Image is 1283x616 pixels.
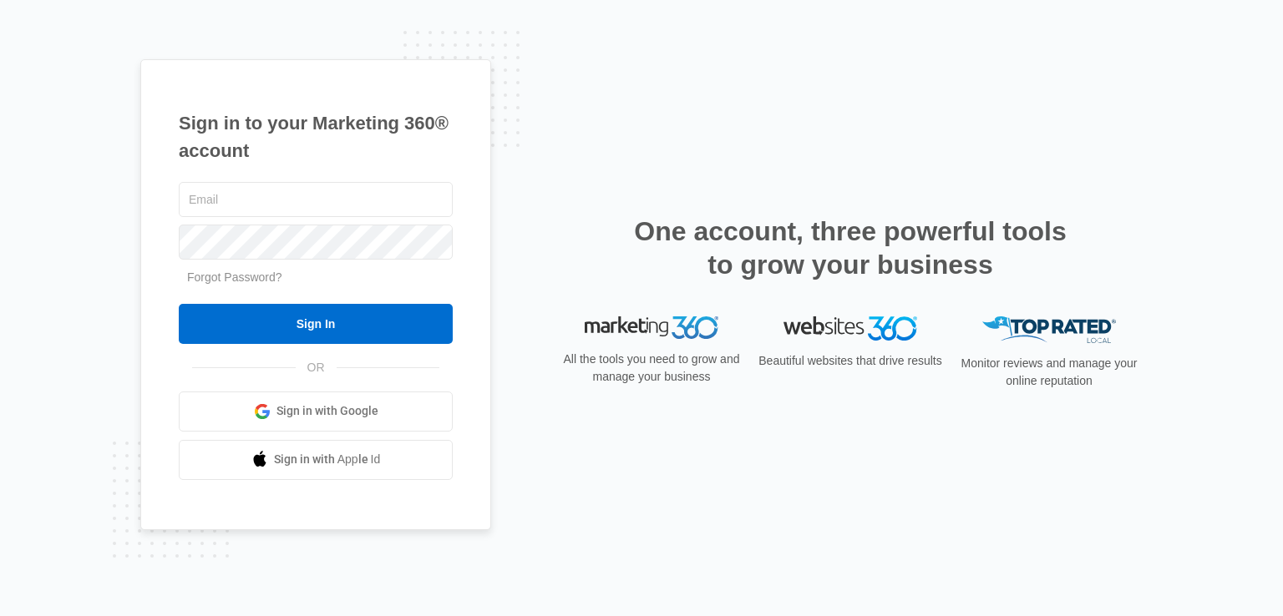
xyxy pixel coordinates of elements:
[558,351,745,386] p: All the tools you need to grow and manage your business
[982,316,1116,344] img: Top Rated Local
[187,270,282,284] a: Forgot Password?
[179,391,453,432] a: Sign in with Google
[179,182,453,217] input: Email
[179,440,453,480] a: Sign in with Apple Id
[629,215,1072,281] h2: One account, three powerful tools to grow your business
[179,109,453,164] h1: Sign in to your Marketing 360® account
[783,316,917,341] img: Websites 360
[274,451,381,468] span: Sign in with Apple Id
[276,402,378,420] span: Sign in with Google
[296,359,337,376] span: OR
[179,304,453,344] input: Sign In
[585,316,718,340] img: Marketing 360
[757,352,944,370] p: Beautiful websites that drive results
[956,355,1143,390] p: Monitor reviews and manage your online reputation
